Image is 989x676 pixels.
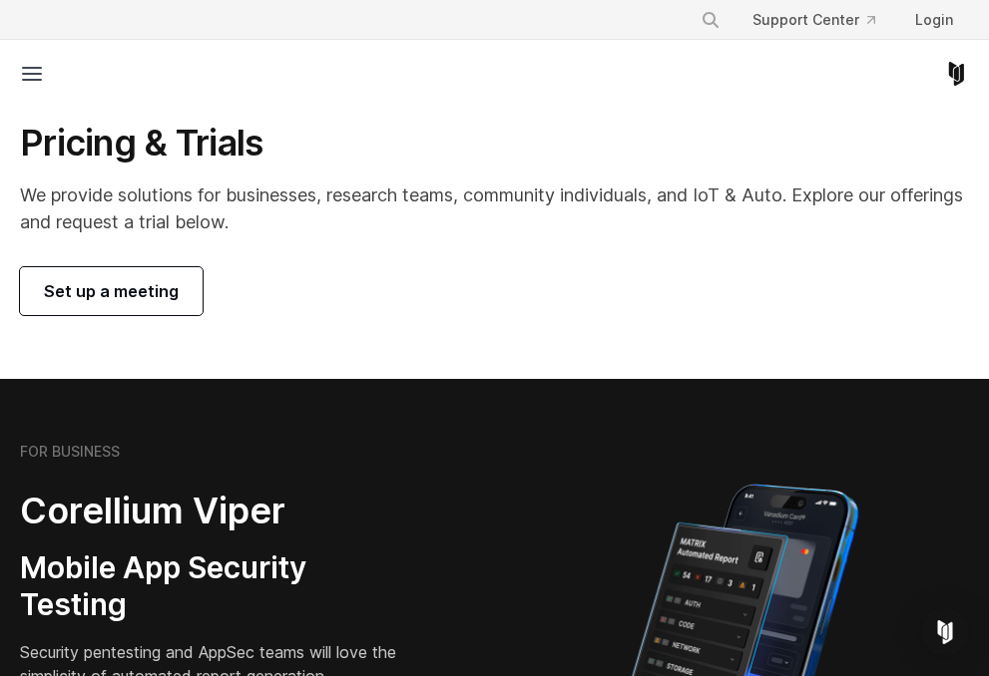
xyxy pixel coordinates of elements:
a: Login [899,2,969,38]
h3: Mobile App Security Testing [20,549,399,624]
a: Support Center [737,2,891,38]
h2: Corellium Viper [20,489,399,533]
div: Open Intercom Messenger [921,608,969,656]
span: Set up a meeting [44,279,179,303]
button: Search [693,2,729,38]
a: Set up a meeting [20,267,203,315]
div: Navigation Menu [685,2,969,38]
h1: Pricing & Trials [20,121,969,166]
p: We provide solutions for businesses, research teams, community individuals, and IoT & Auto. Explo... [20,181,969,235]
h6: FOR BUSINESS [20,443,120,461]
a: Corellium Home [944,62,969,86]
